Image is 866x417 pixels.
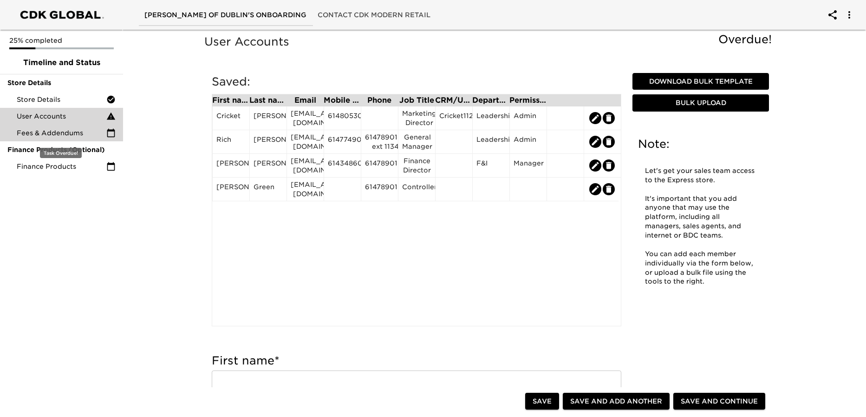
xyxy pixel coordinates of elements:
span: Contact CDK Modern Retail [318,9,430,21]
div: Job Title [398,97,435,104]
div: 6147890101 [365,159,394,172]
div: Leadership [476,135,506,149]
div: 6148053000 [328,111,357,125]
div: Department [472,97,509,104]
div: [PERSON_NAME] [254,159,283,172]
div: [PERSON_NAME] [254,135,283,149]
button: Save and Add Another [563,393,670,410]
div: Green [254,182,283,196]
div: Email [286,97,324,104]
div: Marketing Director [402,109,431,127]
div: [PERSON_NAME] [254,111,283,125]
button: Download Bulk Template [632,73,769,90]
p: It's important that you add anyone that may use the platform, including all managers, sales agent... [645,194,756,240]
div: Cricket1123 [439,111,469,125]
span: Timeline and Status [7,57,116,68]
div: Mobile Phone [324,97,361,104]
div: 6147749003 [328,135,357,149]
div: Leadership [476,111,506,125]
div: Rich [216,135,246,149]
button: account of current user [838,4,860,26]
div: [EMAIL_ADDRESS][DOMAIN_NAME] [291,180,320,199]
div: First name [212,97,249,104]
span: Store Details [17,95,106,104]
span: Store Details [7,78,116,87]
p: Let's get your sales team access to the Express store. [645,166,756,185]
div: [PERSON_NAME] [216,159,246,172]
button: edit [589,159,601,172]
span: Finance Products (Optional) [7,145,116,154]
div: [EMAIL_ADDRESS][DOMAIN_NAME] [291,156,320,175]
button: edit [603,159,615,172]
div: [PERSON_NAME] [216,182,246,196]
span: Bulk Upload [636,97,765,109]
button: Save and Continue [673,393,765,410]
div: Permission Set [509,97,547,104]
span: [PERSON_NAME] of Dublin's Onboarding [144,9,306,21]
div: Last name [249,97,286,104]
button: edit [589,183,601,195]
button: edit [603,136,615,148]
div: [EMAIL_ADDRESS][DOMAIN_NAME] [291,132,320,151]
button: edit [603,112,615,124]
span: Fees & Addendums [17,128,106,138]
button: edit [589,136,601,148]
div: General Manager [402,132,431,151]
div: 6147890101 [365,182,394,196]
div: Finance Director [402,156,431,175]
span: Save and Add Another [570,396,662,407]
div: CRM/User ID [435,97,472,104]
button: edit [589,112,601,124]
div: 6147890101 ext 1134 [365,132,394,151]
div: Admin [514,135,543,149]
div: Cricket [216,111,246,125]
span: Finance Products [17,162,106,171]
h5: Note: [638,137,763,152]
button: Bulk Upload [632,94,769,112]
h5: First name [212,353,621,368]
p: You can add each member individually via the form below, or upload a bulk file using the tools to... [645,250,756,287]
button: edit [603,183,615,195]
div: [EMAIL_ADDRESS][DOMAIN_NAME] [291,109,320,127]
div: F&I [476,159,506,172]
div: 6143486071 [328,159,357,172]
span: Overdue! [718,33,772,46]
span: Save and Continue [681,396,758,407]
h5: Saved: [212,74,621,89]
button: Save [525,393,559,410]
button: account of current user [821,4,844,26]
span: User Accounts [17,112,106,121]
span: Download Bulk Template [636,76,765,87]
div: Manager [514,159,543,172]
h5: User Accounts [204,34,776,49]
span: Save [533,396,552,407]
div: Phone [361,97,398,104]
p: 25% completed [9,36,114,45]
div: Admin [514,111,543,125]
div: Controller [402,182,431,196]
